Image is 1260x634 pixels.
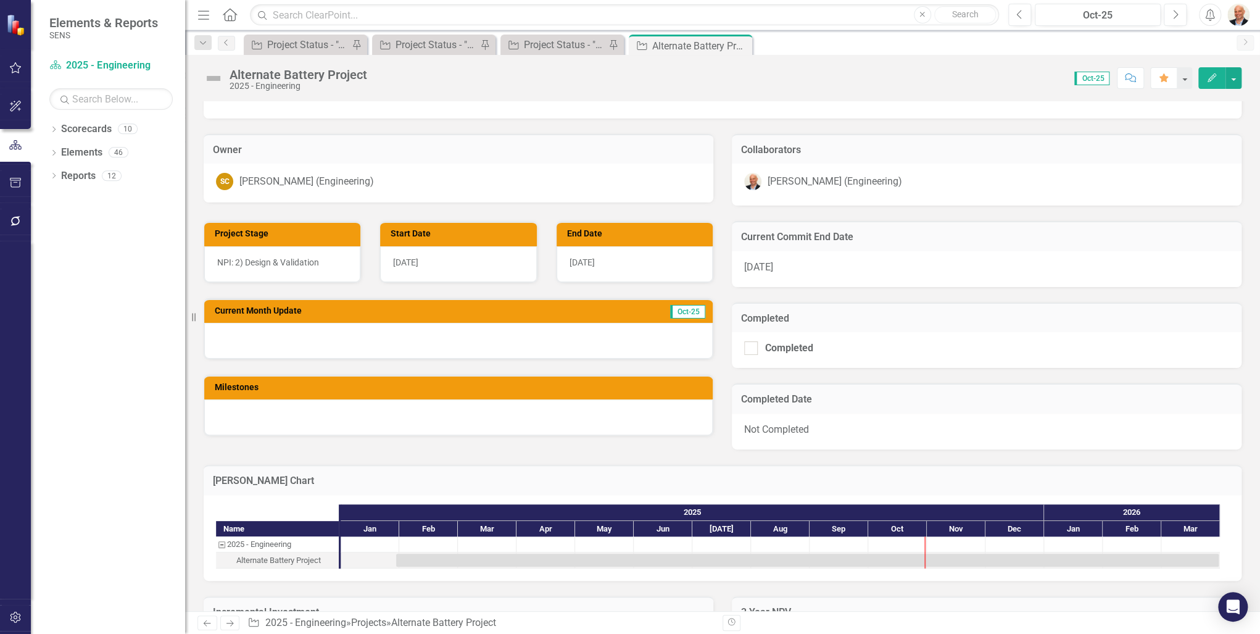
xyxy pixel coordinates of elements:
[61,146,102,160] a: Elements
[732,414,1241,449] div: Not Completed
[575,521,634,537] div: May
[670,305,705,319] span: Oct-25
[868,521,927,537] div: Oct
[768,175,902,189] div: [PERSON_NAME] (Engineering)
[504,37,605,52] a: Project Status - "C" Priorities
[1227,4,1250,26] img: Don Nohavec
[1035,4,1161,26] button: Oct-25
[230,81,367,91] div: 2025 - Engineering
[49,15,158,30] span: Elements & Reports
[741,607,1232,618] h3: 3 Year NPV
[247,37,349,52] a: Project Status - "A" Priorities
[927,521,985,537] div: Nov
[215,229,354,238] h3: Project Stage
[341,504,1044,520] div: 2025
[810,521,868,537] div: Sep
[6,13,29,36] img: ClearPoint Strategy
[215,383,707,392] h3: Milestones
[239,175,374,189] div: [PERSON_NAME] (Engineering)
[213,144,704,156] h3: Owner
[570,257,595,267] span: [DATE]
[61,122,112,136] a: Scorecards
[109,148,128,158] div: 46
[751,521,810,537] div: Aug
[216,521,339,536] div: Name
[396,554,1219,567] div: Task: Start date: 2025-01-30 End date: 2026-03-31
[741,394,1232,405] h3: Completed Date
[49,30,158,40] small: SENS
[216,553,339,569] div: Alternate Battery Project
[741,231,1232,243] h3: Current Commit End Date
[236,553,321,569] div: Alternate Battery Project
[216,553,339,569] div: Task: Start date: 2025-01-30 End date: 2026-03-31
[951,9,978,19] span: Search
[216,173,233,190] div: SC
[351,617,386,628] a: Projects
[230,68,367,81] div: Alternate Battery Project
[61,169,96,183] a: Reports
[744,173,761,190] img: Don Nohavec
[634,521,692,537] div: Jun
[1161,521,1220,537] div: Mar
[1039,8,1156,23] div: Oct-25
[741,144,1232,156] h3: Collaborators
[1044,504,1220,520] div: 2026
[393,257,418,267] span: [DATE]
[217,257,319,267] span: NPI: 2) Design & Validation
[215,306,562,315] h3: Current Month Update
[652,38,749,54] div: Alternate Battery Project
[985,521,1044,537] div: Dec
[1218,592,1248,622] div: Open Intercom Messenger
[250,4,999,26] input: Search ClearPoint...
[516,521,575,537] div: Apr
[744,261,773,273] span: [DATE]
[391,617,496,628] div: Alternate Battery Project
[458,521,516,537] div: Mar
[934,6,996,23] button: Search
[118,124,138,135] div: 10
[524,37,605,52] div: Project Status - "C" Priorities
[1103,521,1161,537] div: Feb
[102,170,122,181] div: 12
[375,37,477,52] a: Project Status - "B" Priorities
[204,69,223,88] img: Not Defined
[247,616,713,630] div: » »
[567,229,707,238] h3: End Date
[1044,521,1103,537] div: Jan
[391,229,530,238] h3: Start Date
[213,607,704,618] h3: Incremental Investment
[1074,72,1109,85] span: Oct-25
[399,521,458,537] div: Feb
[216,536,339,553] div: 2025 - Engineering
[49,88,173,110] input: Search Below...
[265,617,346,628] a: 2025 - Engineering
[267,37,349,52] div: Project Status - "A" Priorities
[396,37,477,52] div: Project Status - "B" Priorities
[341,521,399,537] div: Jan
[227,536,291,553] div: 2025 - Engineering
[49,59,173,73] a: 2025 - Engineering
[216,536,339,553] div: Task: 2025 - Engineering Start date: 2025-01-30 End date: 2025-01-31
[213,475,1232,486] h3: [PERSON_NAME] Chart
[692,521,751,537] div: Jul
[741,313,1232,324] h3: Completed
